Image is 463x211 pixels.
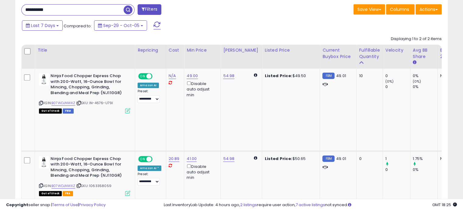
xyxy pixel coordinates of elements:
button: Last 7 Days [22,20,63,31]
div: 0 [385,73,410,79]
a: B07WDJNWXZ [51,183,75,189]
button: Columns [386,4,415,15]
a: 49.00 [187,73,198,79]
div: Avg BB Share [413,47,435,60]
div: 0 [359,156,378,162]
i: Calculated using Dynamic Max Price. [254,73,257,77]
div: Current Buybox Price [322,47,354,60]
a: 2 listings [240,202,257,208]
span: Sep-29 - Oct-05 [103,22,139,29]
div: 0% [413,167,437,172]
small: Avg BB Share. [413,60,416,65]
div: N/A [440,156,460,162]
small: FBM [322,73,334,79]
button: Filters [138,4,161,15]
a: Privacy Policy [79,202,106,208]
div: 10 [359,73,378,79]
div: Displaying 1 to 2 of 2 items [391,36,442,42]
small: (0%) [385,79,394,84]
div: 0 [385,84,410,90]
span: FBA [63,191,73,196]
div: $49.50 [265,73,315,79]
div: Disable auto adjust min [187,163,216,181]
span: | SKU: 1063358059 [76,183,111,188]
div: $50.65 [265,156,315,162]
div: Cost [169,47,182,53]
div: ASIN: [39,156,130,196]
span: Last 7 Days [31,22,55,29]
div: Amazon AI * [138,165,161,171]
span: Compared to: [64,23,92,29]
a: 54.98 [223,73,234,79]
a: N/A [169,73,176,79]
a: 20.89 [169,156,180,162]
div: 0 [385,167,410,172]
div: N/A [440,73,460,79]
span: ON [139,156,146,162]
div: Velocity [385,47,408,53]
span: All listings that are currently out of stock and unavailable for purchase on Amazon [39,108,62,114]
button: Sep-29 - Oct-05 [94,20,147,31]
div: Min Price [187,47,218,53]
img: 31OMfQ7wnQS._SL40_.jpg [39,73,49,85]
a: 41.00 [187,156,197,162]
div: Listed Price [265,47,317,53]
a: 54.98 [223,156,234,162]
div: BB Share 24h. [440,47,462,60]
a: B07WDJNWXZ [51,100,75,106]
span: 49.01 [336,156,346,162]
a: Terms of Use [52,202,78,208]
div: Repricing [138,47,163,53]
span: ON [139,74,146,79]
a: 7 active listings [296,202,325,208]
strong: Copyright [6,202,28,208]
div: Amazon AI [138,83,159,88]
span: OFF [152,74,161,79]
img: 31OMfQ7wnQS._SL40_.jpg [39,156,49,168]
div: 0% [413,73,437,79]
div: Title [37,47,132,53]
div: 0% [413,84,437,90]
b: Ninja Food Chopper Express Chop with 200-Watt, 16-Ounce Bowl for Mincing, Chopping, Grinding, Ble... [51,73,125,97]
small: FBM [322,155,334,162]
span: 2025-10-13 18:25 GMT [432,202,457,208]
span: Columns [390,6,409,12]
span: FBM [63,108,74,114]
div: Preset: [138,89,161,103]
div: Last InventoryLab Update: 4 hours ago, require user action, not synced. [164,202,457,208]
button: Save View [353,4,385,15]
b: Listed Price: [265,156,292,162]
div: Fulfillable Quantity [359,47,380,60]
div: 1.75% [413,156,437,162]
span: 49.01 [336,73,346,79]
span: OFF [152,156,161,162]
b: Listed Price: [265,73,292,79]
div: Disable auto adjust min [187,80,216,98]
div: 1 [385,156,410,162]
div: Preset: [138,172,161,186]
span: All listings that are currently out of stock and unavailable for purchase on Amazon [39,191,62,196]
div: seller snap | | [6,202,106,208]
div: ASIN: [39,73,130,113]
span: | SKU: IN-4676-U79I [76,100,113,105]
div: [PERSON_NAME] [223,47,259,53]
button: Actions [416,4,442,15]
small: (0%) [413,79,421,84]
b: Ninja Food Chopper Express Chop with 200-Watt, 16-Ounce Bowl for Mincing, Chopping, Grinding, Ble... [51,156,125,180]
